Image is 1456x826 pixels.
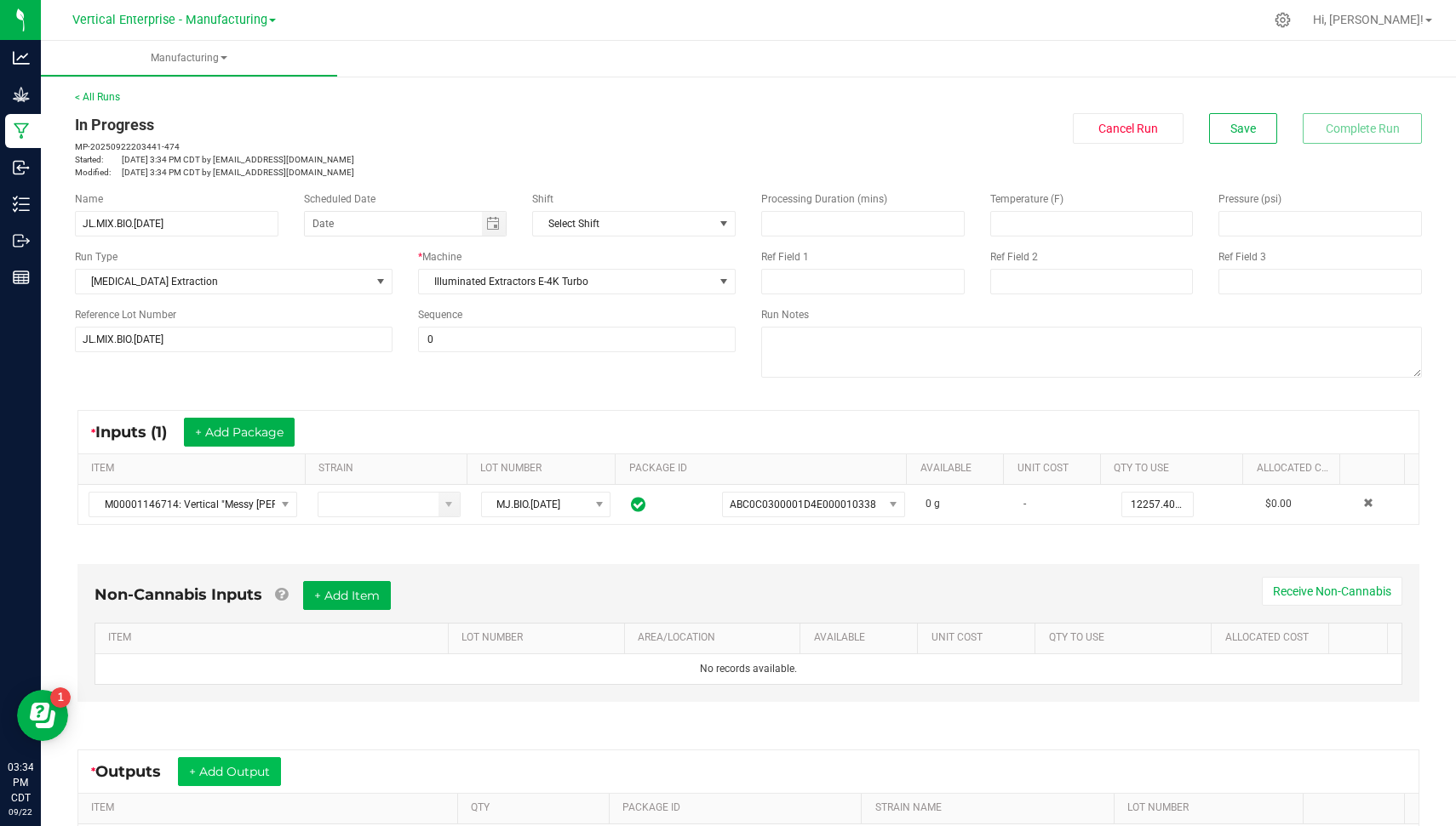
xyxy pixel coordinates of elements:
span: Illuminated Extractors E-4K Turbo [419,270,714,293]
span: Ref Field 3 [1218,251,1266,263]
a: QTYSortable [471,801,602,815]
inline-svg: Inbound [13,159,30,176]
button: + Add Package [184,418,295,447]
a: Allocated CostSortable [1257,462,1333,476]
a: Unit CostSortable [1017,462,1094,476]
span: Reference Lot Number [75,309,176,321]
a: ITEMSortable [91,801,450,815]
iframe: Resource center [17,690,68,741]
span: Manufacturing [41,51,337,66]
span: In Sync [631,494,645,515]
span: Save [1230,122,1256,135]
span: NO DATA FOUND [532,211,736,236]
inline-svg: Inventory [13,196,30,213]
span: NO DATA FOUND [89,492,297,517]
a: Sortable [1353,462,1397,476]
inline-svg: Analytics [13,49,30,66]
button: + Add Item [303,581,391,610]
span: Hi, [PERSON_NAME]! [1313,13,1424,26]
span: [MEDICAL_DATA] Extraction [76,270,370,293]
a: Sortable [1342,631,1380,645]
span: Pressure (psi) [1218,193,1281,205]
button: Complete Run [1303,113,1422,144]
p: [DATE] 3:34 PM CDT by [EMAIL_ADDRESS][DOMAIN_NAME] [75,153,736,166]
span: Outputs [95,762,178,781]
button: + Add Output [178,757,281,786]
span: g [934,498,940,510]
a: Unit CostSortable [931,631,1029,645]
a: ITEMSortable [108,631,441,645]
div: Manage settings [1272,12,1293,28]
span: Vertical Enterprise - Manufacturing [72,13,267,27]
span: NO DATA FOUND [722,492,905,517]
span: Non-Cannabis Inputs [95,585,262,604]
a: STRAINSortable [318,462,460,476]
span: MJ.BIO.[DATE] [482,493,589,516]
inline-svg: Outbound [13,232,30,249]
p: 03:34 PM CDT [8,760,33,806]
inline-svg: Manufacturing [13,122,30,140]
a: < All Runs [75,91,120,103]
p: 09/22 [8,806,33,818]
inline-svg: Grow [13,86,30,103]
span: Ref Field 2 [990,251,1038,263]
a: LOT NUMBERSortable [1127,801,1297,815]
span: Toggle calendar [482,212,507,236]
a: AVAILABLESortable [920,462,997,476]
a: QTY TO USESortable [1049,631,1205,645]
span: Cancel Run [1098,122,1158,135]
span: Temperature (F) [990,193,1063,205]
span: $0.00 [1265,498,1292,510]
span: 0 [926,498,931,510]
p: MP-20250922203441-474 [75,140,736,153]
span: Machine [422,251,461,263]
a: PACKAGE IDSortable [629,462,900,476]
a: STRAIN NAMESortable [875,801,1108,815]
span: - [1023,498,1026,510]
td: No records available. [95,654,1402,684]
span: Name [75,193,103,205]
a: LOT NUMBERSortable [480,462,609,476]
span: Run Notes [761,309,809,321]
span: M00001146714: Vertical "Messy [PERSON_NAME]" DriedCured_Biomass Bulk [89,493,275,516]
a: AVAILABLESortable [814,631,911,645]
a: Manufacturing [41,41,337,77]
a: Add Non-Cannabis items that were also consumed in the run (e.g. gloves and packaging); Also add N... [275,585,288,604]
input: Date [305,212,482,236]
a: AREA/LOCATIONSortable [638,631,794,645]
span: Modified: [75,166,122,179]
a: Allocated CostSortable [1225,631,1322,645]
span: Started: [75,153,122,166]
span: Shift [532,193,553,205]
span: ABC0C0300001D4E000010338 [730,498,876,510]
span: Inputs (1) [95,423,184,441]
span: Ref Field 1 [761,251,809,263]
a: ITEMSortable [91,462,298,476]
a: LOT NUMBERSortable [461,631,617,645]
div: In Progress [75,113,736,136]
span: Processing Duration (mins) [761,193,887,205]
p: [DATE] 3:34 PM CDT by [EMAIL_ADDRESS][DOMAIN_NAME] [75,166,736,179]
span: Complete Run [1326,122,1400,135]
button: Save [1209,113,1277,144]
a: QTY TO USESortable [1114,462,1235,476]
span: Run Type [75,249,118,265]
span: Select Shift [533,212,714,236]
button: Cancel Run [1073,113,1184,144]
inline-svg: Reports [13,269,30,286]
iframe: Resource center unread badge [50,687,71,708]
span: Sequence [418,309,462,321]
a: Sortable [1317,801,1398,815]
button: Receive Non-Cannabis [1262,577,1402,606]
span: Scheduled Date [304,193,375,205]
a: PACKAGE IDSortable [622,801,855,815]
